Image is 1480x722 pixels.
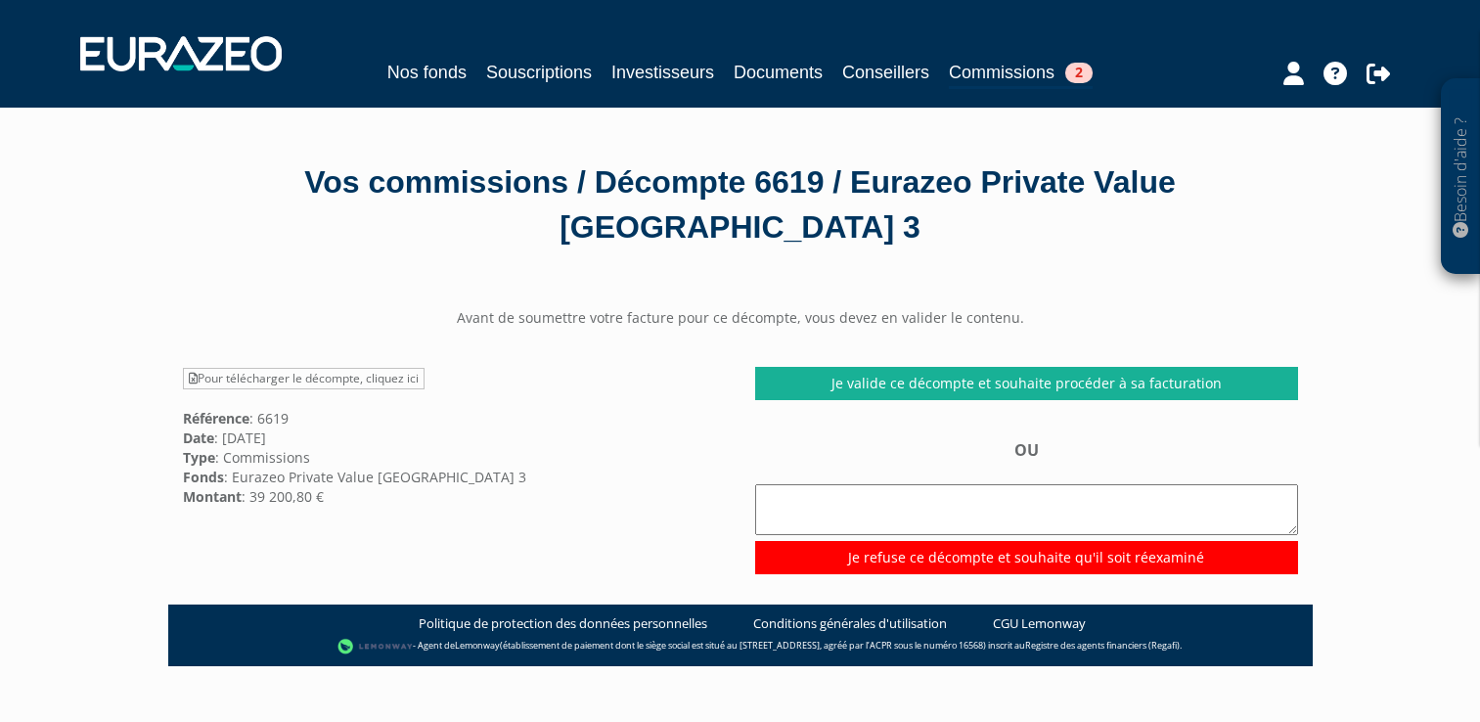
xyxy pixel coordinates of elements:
a: Conseillers [842,59,929,86]
img: 1732889491-logotype_eurazeo_blanc_rvb.png [80,36,282,71]
a: Registre des agents financiers (Regafi) [1025,639,1180,652]
span: 2 [1065,63,1093,83]
div: Vos commissions / Décompte 6619 / Eurazeo Private Value [GEOGRAPHIC_DATA] 3 [183,160,1298,249]
a: Je valide ce décompte et souhaite procéder à sa facturation [755,367,1298,400]
strong: Référence [183,409,249,428]
div: - Agent de (établissement de paiement dont le siège social est situé au [STREET_ADDRESS], agréé p... [188,637,1293,656]
strong: Type [183,448,215,467]
a: Politique de protection des données personnelles [419,614,707,633]
input: Je refuse ce décompte et souhaite qu'il soit réexaminé [755,541,1298,574]
strong: Montant [183,487,242,506]
a: Souscriptions [486,59,592,86]
a: CGU Lemonway [993,614,1086,633]
a: Documents [734,59,823,86]
a: Lemonway [455,639,500,652]
a: Commissions2 [949,59,1093,89]
p: Besoin d'aide ? [1450,89,1472,265]
center: Avant de soumettre votre facture pour ce décompte, vous devez en valider le contenu. [168,308,1313,328]
strong: Date [183,429,214,447]
img: logo-lemonway.png [337,637,413,656]
div: OU [755,439,1298,573]
a: Pour télécharger le décompte, cliquez ici [183,368,425,389]
a: Conditions générales d'utilisation [753,614,947,633]
div: : 6619 : [DATE] : Commissions : Eurazeo Private Value [GEOGRAPHIC_DATA] 3 : 39 200,80 € [168,367,740,506]
a: Investisseurs [611,59,714,86]
strong: Fonds [183,468,224,486]
a: Nos fonds [387,59,467,86]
